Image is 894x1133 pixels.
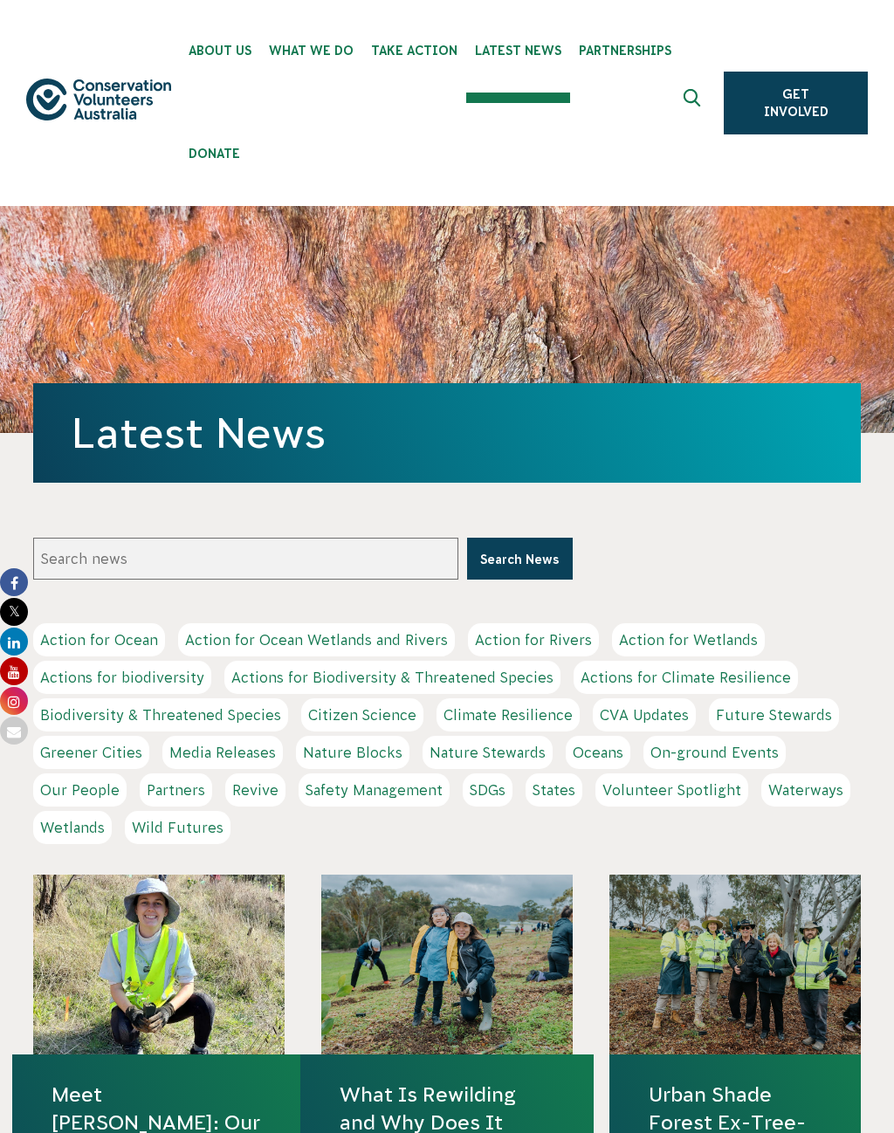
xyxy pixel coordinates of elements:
[643,736,786,769] a: On-ground Events
[33,773,127,807] a: Our People
[269,44,354,58] span: What We Do
[467,538,573,580] button: Search News
[468,623,599,656] a: Action for Rivers
[709,698,839,731] a: Future Stewards
[33,538,458,580] input: Search news
[33,736,149,769] a: Greener Cities
[574,661,798,694] a: Actions for Climate Resilience
[463,773,512,807] a: SDGs
[724,72,868,134] a: Get Involved
[593,698,696,731] a: CVA Updates
[299,773,450,807] a: Safety Management
[526,773,582,807] a: States
[33,698,288,731] a: Biodiversity & Threatened Species
[33,811,112,844] a: Wetlands
[33,623,165,656] a: Action for Ocean
[26,79,171,120] img: logo.svg
[296,736,409,769] a: Nature Blocks
[579,44,671,58] span: Partnerships
[301,698,423,731] a: Citizen Science
[125,811,230,844] a: Wild Futures
[566,736,630,769] a: Oceans
[423,736,553,769] a: Nature Stewards
[33,661,211,694] a: Actions for biodiversity
[595,773,748,807] a: Volunteer Spotlight
[371,44,457,58] span: Take Action
[475,44,561,58] span: Latest News
[189,147,240,161] span: Donate
[224,661,560,694] a: Actions for Biodiversity & Threatened Species
[162,736,283,769] a: Media Releases
[189,44,251,58] span: About Us
[612,623,765,656] a: Action for Wetlands
[437,698,580,731] a: Climate Resilience
[178,623,455,656] a: Action for Ocean Wetlands and Rivers
[684,89,705,117] span: Expand search box
[673,82,715,124] button: Expand search box Close search box
[72,409,326,457] a: Latest News
[761,773,850,807] a: Waterways
[225,773,285,807] a: Revive
[140,773,212,807] a: Partners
